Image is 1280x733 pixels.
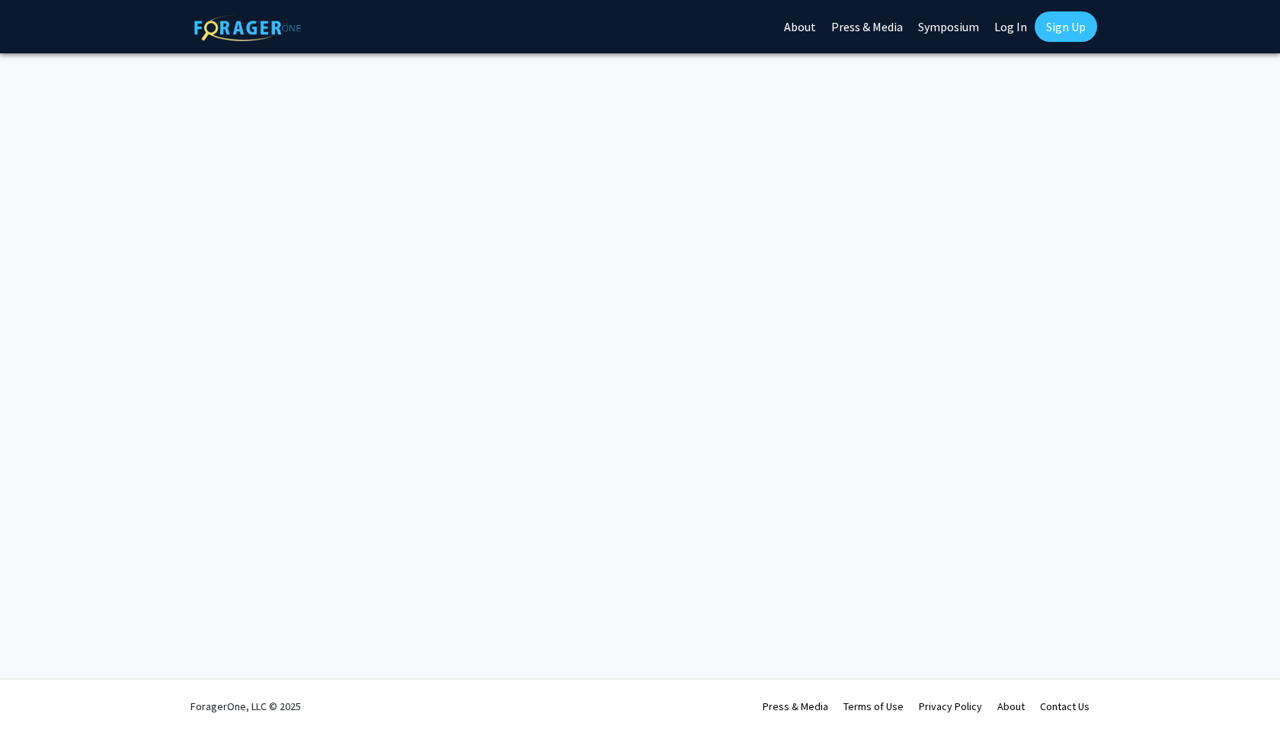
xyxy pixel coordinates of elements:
[763,699,828,713] a: Press & Media
[919,699,982,713] a: Privacy Policy
[194,14,301,41] img: ForagerOne Logo
[1035,11,1097,42] a: Sign Up
[843,699,904,713] a: Terms of Use
[190,680,301,733] div: ForagerOne, LLC © 2025
[997,699,1025,713] a: About
[1040,699,1090,713] a: Contact Us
